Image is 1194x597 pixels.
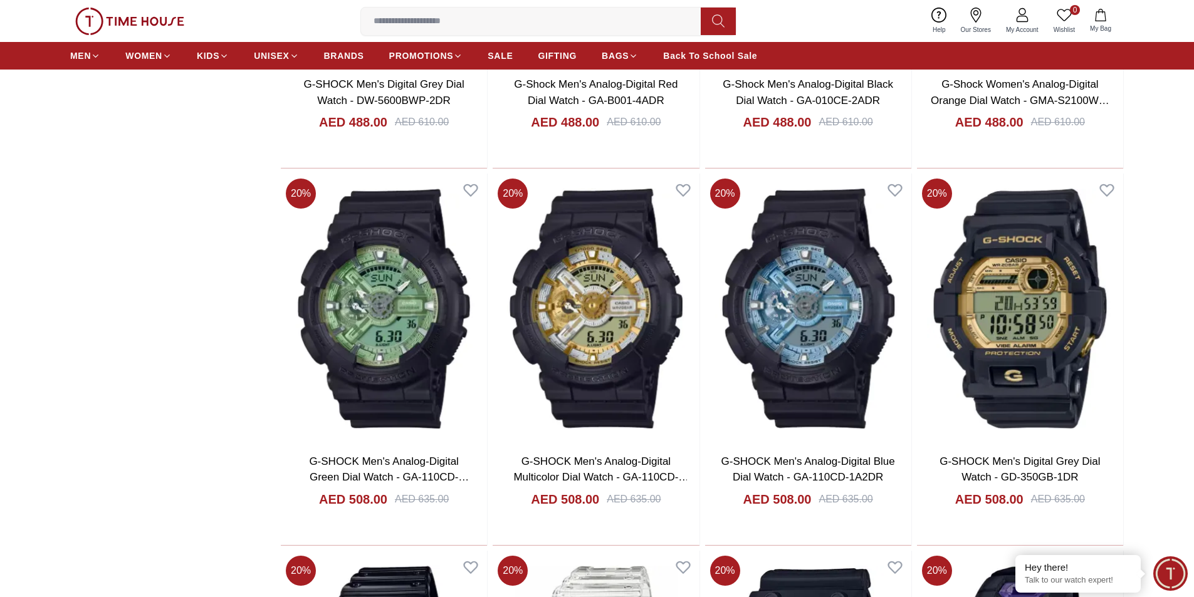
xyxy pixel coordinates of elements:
img: G-SHOCK Men's Analog-Digital Multicolor Dial Watch - GA-110CD-1A9DR [493,174,699,443]
a: BAGS [602,44,638,67]
span: MEN [70,49,91,62]
div: AED 610.00 [1031,115,1085,130]
a: WOMEN [125,44,172,67]
a: MEN [70,44,100,67]
a: G-SHOCK Men's Digital Grey Dial Watch - DW-5600BWP-2DR [303,78,464,106]
span: UNISEX [254,49,289,62]
button: My Bag [1082,6,1119,36]
span: 20 % [498,556,528,586]
span: 20 % [710,556,740,586]
img: G-SHOCK Men's Analog-Digital Green Dial Watch - GA-110CD-1A3DR [281,174,487,443]
a: G-SHOCK Men's Analog-Digital Green Dial Watch - GA-110CD-1A3DR [309,455,469,499]
span: Our Stores [956,25,996,34]
h4: AED 488.00 [531,113,599,131]
div: AED 610.00 [607,115,661,130]
a: G-SHOCK Men's Digital Grey Dial Watch - GD-350GB-1DR [940,455,1100,484]
span: 20 % [710,179,740,209]
a: UNISEX [254,44,298,67]
div: Chat Widget [1153,556,1188,591]
span: 20 % [286,556,316,586]
h4: AED 488.00 [319,113,387,131]
a: G-SHOCK Men's Analog-Digital Blue Dial Watch - GA-110CD-1A2DR [721,455,895,484]
div: AED 635.00 [395,492,449,507]
a: GIFTING [538,44,577,67]
a: Our Stores [953,5,998,37]
a: G-Shock Men's Analog-Digital Black Dial Watch - GA-010CE-2ADR [723,78,893,106]
a: PROMOTIONS [389,44,463,67]
a: BRANDS [324,44,364,67]
h4: AED 508.00 [531,491,599,508]
span: My Account [1001,25,1044,34]
span: BAGS [602,49,629,62]
a: 0Wishlist [1046,5,1082,37]
img: ... [75,8,184,35]
div: Hey there! [1025,561,1131,574]
span: 20 % [922,179,952,209]
div: AED 635.00 [1031,492,1085,507]
p: Talk to our watch expert! [1025,575,1131,586]
h4: AED 508.00 [743,491,812,508]
a: G-SHOCK Men's Analog-Digital Multicolor Dial Watch - GA-110CD-1A9DR [513,455,689,499]
span: 20 % [498,179,528,209]
span: BRANDS [324,49,364,62]
img: G-SHOCK Men's Digital Grey Dial Watch - GD-350GB-1DR [917,174,1123,443]
span: SALE [488,49,513,62]
span: 20 % [922,556,952,586]
a: Help [925,5,953,37]
div: AED 610.00 [819,115,872,130]
span: 20 % [286,179,316,209]
a: KIDS [197,44,229,67]
span: Wishlist [1049,25,1080,34]
h4: AED 508.00 [955,491,1024,508]
span: Help [928,25,951,34]
h4: AED 488.00 [743,113,812,131]
div: AED 610.00 [395,115,449,130]
a: G-Shock Women's Analog-Digital Orange Dial Watch - GMA-S2100WS-7ADR [931,78,1109,122]
span: KIDS [197,49,219,62]
a: G-Shock Men's Analog-Digital Red Dial Watch - GA-B001-4ADR [514,78,678,106]
h4: AED 508.00 [319,491,387,508]
div: AED 635.00 [607,492,661,507]
span: Back To School Sale [663,49,757,62]
a: Back To School Sale [663,44,757,67]
h4: AED 488.00 [955,113,1024,131]
div: AED 635.00 [819,492,872,507]
span: My Bag [1085,24,1116,33]
span: GIFTING [538,49,577,62]
img: G-SHOCK Men's Analog-Digital Blue Dial Watch - GA-110CD-1A2DR [705,174,911,443]
a: SALE [488,44,513,67]
span: WOMEN [125,49,162,62]
span: PROMOTIONS [389,49,454,62]
span: 0 [1070,5,1080,15]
